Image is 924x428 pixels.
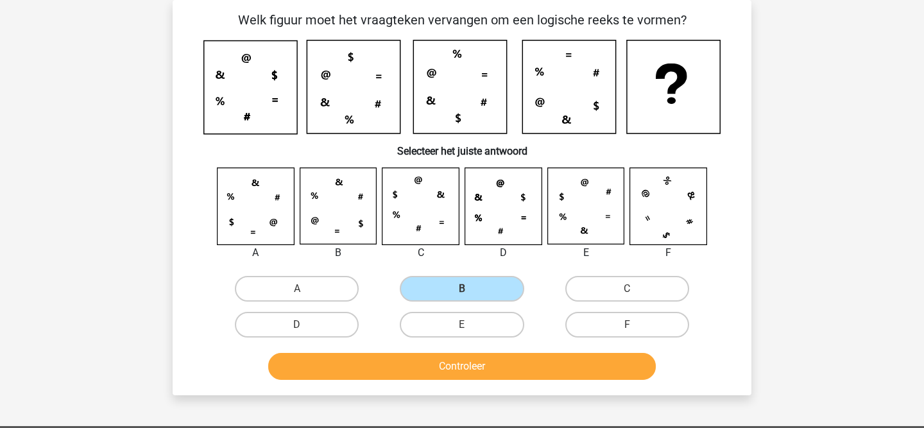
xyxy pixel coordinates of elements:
div: A [207,245,304,261]
div: D [455,245,552,261]
label: E [400,312,524,338]
div: F [620,245,717,261]
label: F [565,312,689,338]
button: Controleer [268,353,656,380]
h6: Selecteer het juiste antwoord [193,135,731,157]
div: E [538,245,635,261]
label: D [235,312,359,338]
label: B [400,276,524,302]
div: B [290,245,387,261]
label: C [565,276,689,302]
div: C [372,245,469,261]
label: A [235,276,359,302]
p: Welk figuur moet het vraagteken vervangen om een logische reeks te vormen? [193,10,731,30]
